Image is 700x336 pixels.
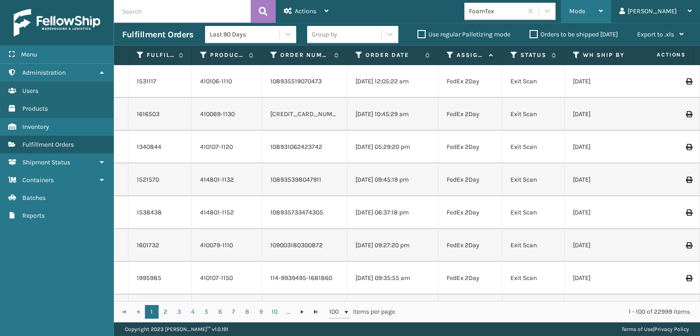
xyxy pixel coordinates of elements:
[200,77,232,85] a: 410106-1110
[262,229,347,262] td: 109003180300872
[22,212,45,219] span: Reports
[686,144,691,150] i: Print Label
[186,305,200,319] a: 4
[408,307,690,316] div: 1 - 100 of 22999 items
[22,158,70,166] span: Shipment Status
[530,31,618,38] label: Orders to be shipped [DATE]
[227,305,241,319] a: 7
[347,65,438,98] td: [DATE] 12:05:22 am
[347,295,438,327] td: [DATE] 09:53:18 am
[502,196,565,229] td: Exit Scan
[21,51,37,58] span: Menu
[213,305,227,319] a: 6
[686,111,691,117] i: Print Label
[457,51,484,59] label: Assigned Carrier Service
[262,196,347,229] td: 108935733474305
[417,31,510,38] label: Use regular Palletizing mode
[565,98,656,131] td: [DATE]
[438,163,502,196] td: FedEx 2Day
[565,196,656,229] td: [DATE]
[502,229,565,262] td: Exit Scan
[125,322,228,336] p: Copyright 2023 [PERSON_NAME]™ v 1.0.191
[22,141,74,148] span: Fulfillment Orders
[200,209,234,216] a: 414801-1152
[469,6,523,16] div: FoamTex
[502,262,565,295] td: Exit Scan
[686,275,691,281] i: Print Label
[329,307,343,316] span: 100
[22,123,49,131] span: Inventory
[159,305,172,319] a: 2
[686,242,691,249] i: Print Label
[22,194,46,202] span: Batches
[438,229,502,262] td: FedEx 2Day
[622,322,689,336] div: |
[312,308,319,316] span: Go to the last page
[565,262,656,295] td: [DATE]
[438,295,502,327] td: FedEx 2Day
[502,98,565,131] td: Exit Scan
[262,131,347,163] td: 108931062423742
[137,110,160,119] a: 1616503
[438,98,502,131] td: FedEx 2Day
[520,51,547,59] label: Status
[654,326,689,332] a: Privacy Policy
[502,295,565,327] td: Exit Scan
[502,163,565,196] td: Exit Scan
[280,51,329,59] label: Order Number
[210,51,244,59] label: Product SKU
[686,78,691,85] i: Print Label
[268,305,282,319] a: 10
[637,31,674,38] span: Export to .xls
[299,308,306,316] span: Go to the next page
[200,274,233,282] a: 410107-1150
[200,241,233,249] a: 410079-1110
[295,305,309,319] a: Go to the next page
[502,65,565,98] td: Exit Scan
[565,163,656,196] td: [DATE]
[254,305,268,319] a: 9
[347,262,438,295] td: [DATE] 09:35:55 am
[22,87,38,95] span: Users
[309,305,323,319] a: Go to the last page
[145,305,159,319] a: 1
[262,163,347,196] td: 108935398047911
[137,77,156,86] a: 1531117
[137,274,161,283] a: 1995985
[347,196,438,229] td: [DATE] 06:37:18 pm
[329,305,396,319] span: items per page
[137,208,162,217] a: 1538438
[210,30,280,39] div: Last 90 Days
[628,47,691,62] span: Actions
[347,229,438,262] td: [DATE] 09:27:20 pm
[438,65,502,98] td: FedEx 2Day
[200,110,235,118] a: 410069-1130
[622,326,653,332] a: Terms of Use
[347,98,438,131] td: [DATE] 10:45:29 am
[200,143,233,151] a: 410107-1120
[172,305,186,319] a: 3
[312,30,337,39] div: Group by
[438,131,502,163] td: FedEx 2Day
[282,305,295,319] a: ...
[565,131,656,163] td: [DATE]
[565,65,656,98] td: [DATE]
[686,209,691,216] i: Print Label
[583,51,638,59] label: WH Ship By Date
[686,177,691,183] i: Print Label
[347,163,438,196] td: [DATE] 09:45:19 pm
[241,305,254,319] a: 8
[122,29,193,40] h3: Fulfillment Orders
[22,105,48,112] span: Products
[137,175,159,184] a: 1521570
[137,241,159,250] a: 1601732
[502,131,565,163] td: Exit Scan
[365,51,421,59] label: Order Date
[569,7,585,15] span: Mode
[262,262,347,295] td: 114-9939495-1681860
[22,69,66,76] span: Administration
[137,143,161,152] a: 1340844
[14,9,100,36] img: logo
[262,65,347,98] td: 108935519070473
[262,98,347,131] td: [CREDIT_CARD_NUMBER]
